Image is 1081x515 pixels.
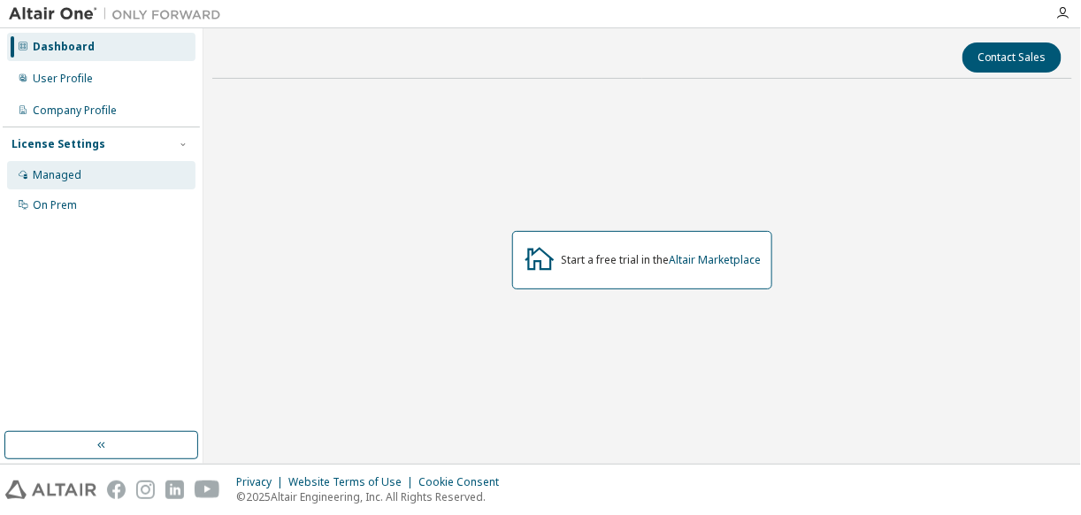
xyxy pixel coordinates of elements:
[669,252,761,267] a: Altair Marketplace
[5,480,96,499] img: altair_logo.svg
[9,5,230,23] img: Altair One
[418,475,510,489] div: Cookie Consent
[165,480,184,499] img: linkedin.svg
[33,198,77,212] div: On Prem
[962,42,1062,73] button: Contact Sales
[288,475,418,489] div: Website Terms of Use
[236,489,510,504] p: © 2025 Altair Engineering, Inc. All Rights Reserved.
[136,480,155,499] img: instagram.svg
[11,137,105,151] div: License Settings
[33,40,95,54] div: Dashboard
[195,480,220,499] img: youtube.svg
[33,168,81,182] div: Managed
[236,475,288,489] div: Privacy
[107,480,126,499] img: facebook.svg
[561,253,761,267] div: Start a free trial in the
[33,72,93,86] div: User Profile
[33,104,117,118] div: Company Profile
